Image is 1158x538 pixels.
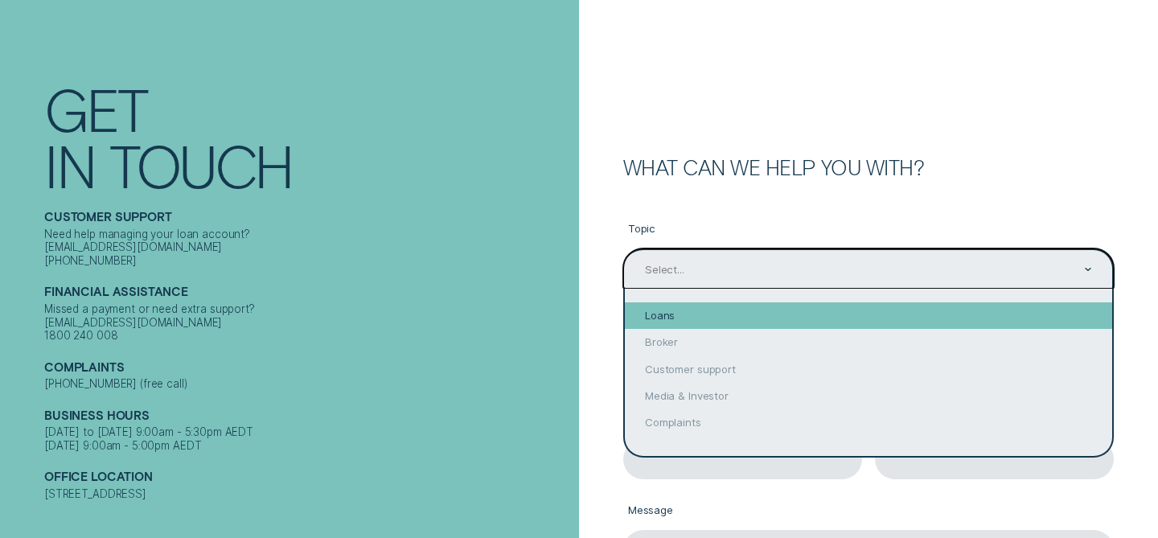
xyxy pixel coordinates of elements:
label: Topic [623,212,1114,248]
div: In [44,137,95,193]
label: Message [623,493,1114,530]
h2: Financial assistance [44,285,573,302]
div: [DATE] to [DATE] 9:00am - 5:30pm AEDT [DATE] 9:00am - 5:00pm AEDT [44,425,573,452]
div: Media & Investor [625,383,1112,409]
div: Broker [625,329,1112,355]
h2: Customer support [44,210,573,228]
h1: Get In Touch [44,80,573,193]
div: Loans [625,302,1112,329]
div: Need help managing your loan account? [EMAIL_ADDRESS][DOMAIN_NAME] [PHONE_NUMBER] [44,228,573,268]
h2: Complaints [44,360,573,378]
div: [PHONE_NUMBER] (free call) [44,377,573,391]
h2: Office Location [44,470,573,487]
div: Missed a payment or need extra support? [EMAIL_ADDRESS][DOMAIN_NAME] 1800 240 008 [44,302,573,343]
div: Complaints [625,409,1112,436]
div: Touch [109,137,293,193]
h2: Business Hours [44,409,573,426]
div: Get [44,80,147,137]
div: Customer support [625,355,1112,382]
div: Select... [645,263,684,277]
h2: What can we help you with? [623,157,1114,177]
div: [STREET_ADDRESS] [44,487,573,501]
